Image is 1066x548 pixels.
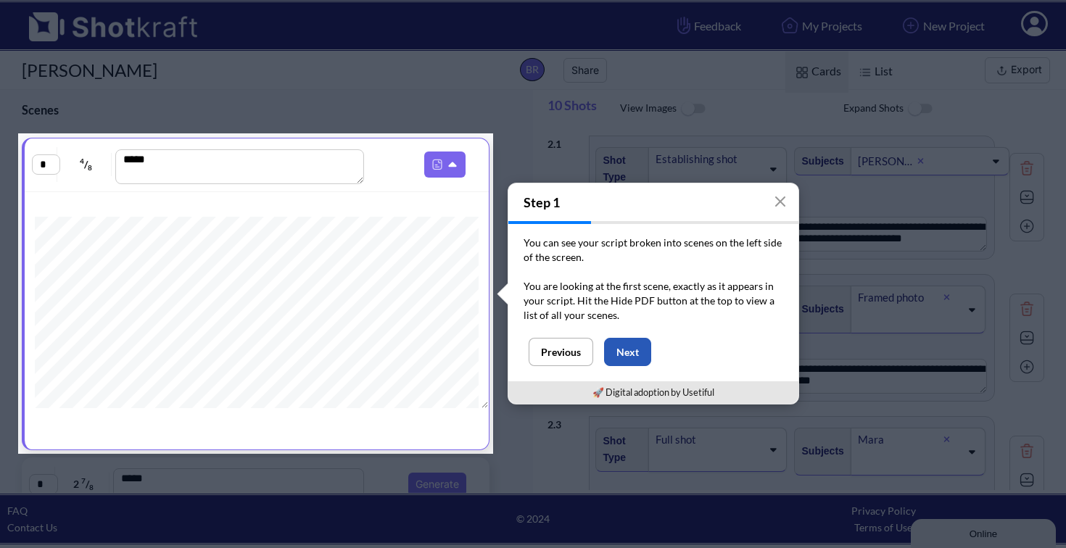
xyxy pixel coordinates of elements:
span: 8 [88,163,92,172]
img: Pdf Icon [428,155,447,174]
button: Previous [529,338,593,366]
p: You can see your script broken into scenes on the left side of the screen. [524,236,783,279]
div: Online [11,12,134,23]
span: / [61,153,112,176]
h4: Step 1 [508,183,798,221]
button: Next [604,338,651,366]
a: 🚀 Digital adoption by Usetiful [592,386,714,398]
p: You are looking at the first scene, exactly as it appears in your script. Hit the Hide PDF button... [524,279,783,323]
span: 4 [80,157,84,165]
